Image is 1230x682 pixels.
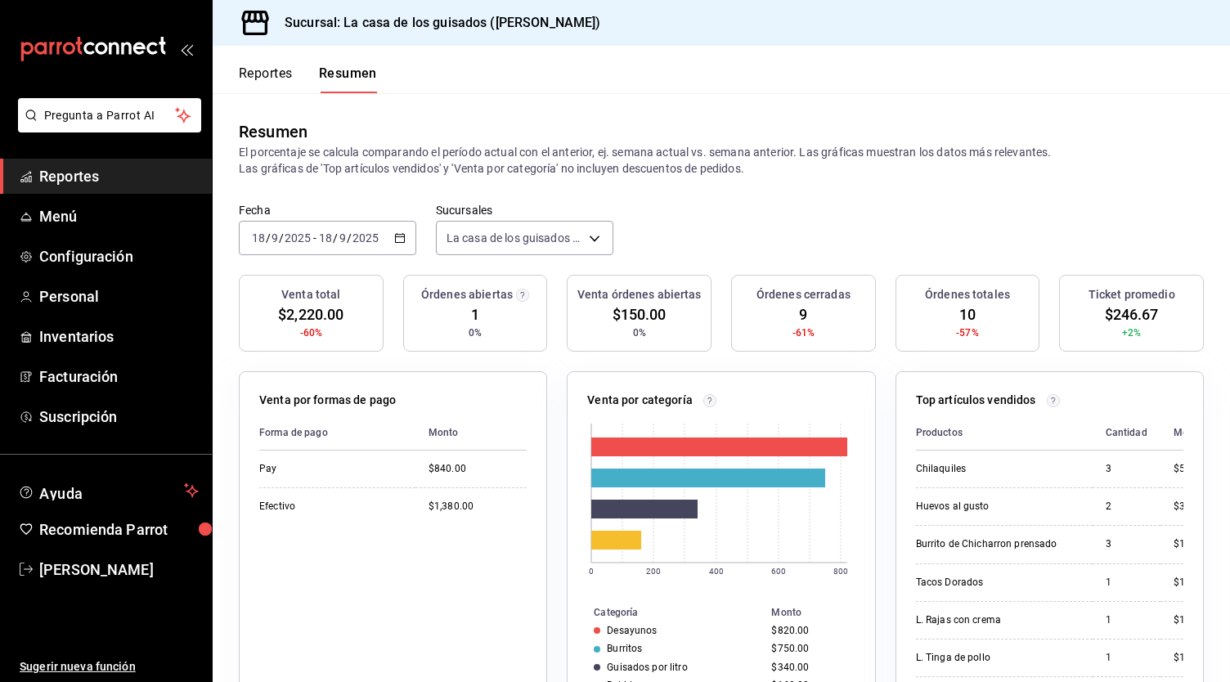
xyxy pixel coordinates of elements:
[259,392,396,409] p: Venta por formas de pago
[39,325,199,348] span: Inventarios
[1106,500,1147,514] div: 2
[568,603,765,621] th: Categoría
[1106,613,1147,627] div: 1
[799,303,807,325] span: 9
[300,325,323,340] span: -60%
[281,286,340,303] h3: Venta total
[607,643,642,654] div: Burritos
[39,285,199,307] span: Personal
[771,662,848,673] div: $340.00
[39,406,199,428] span: Suscripción
[39,245,199,267] span: Configuración
[284,231,312,245] input: ----
[259,500,402,514] div: Efectivo
[271,231,279,245] input: --
[11,119,201,136] a: Pregunta a Parrot AI
[421,286,513,303] h3: Órdenes abiertas
[272,13,600,33] h3: Sucursal: La casa de los guisados ([PERSON_NAME])
[1093,415,1160,451] th: Cantidad
[1174,576,1211,590] div: $150.00
[239,65,377,93] div: navigation tabs
[44,107,176,124] span: Pregunta a Parrot AI
[1106,651,1147,665] div: 1
[429,462,527,476] div: $840.00
[319,65,377,93] button: Resumen
[709,567,724,576] text: 400
[1122,325,1141,340] span: +2%
[279,231,284,245] span: /
[765,603,874,621] th: Monto
[39,165,199,187] span: Reportes
[833,567,848,576] text: 800
[278,303,343,325] span: $2,220.00
[607,625,657,636] div: Desayunos
[239,119,307,144] div: Resumen
[771,625,848,636] div: $820.00
[756,286,851,303] h3: Órdenes cerradas
[613,303,667,325] span: $150.00
[771,567,786,576] text: 600
[959,303,976,325] span: 10
[1106,462,1147,476] div: 3
[607,662,687,673] div: Guisados por litro
[415,415,527,451] th: Monto
[347,231,352,245] span: /
[1105,303,1159,325] span: $246.67
[1160,415,1211,451] th: Monto
[771,643,848,654] div: $750.00
[587,392,693,409] p: Venta por categoría
[180,43,193,56] button: open_drawer_menu
[318,231,333,245] input: --
[239,144,1204,177] p: El porcentaje se calcula comparando el período actual con el anterior, ej. semana actual vs. sema...
[916,415,1093,451] th: Productos
[469,325,482,340] span: 0%
[39,559,199,581] span: [PERSON_NAME]
[1174,537,1211,551] div: $180.00
[589,567,594,576] text: 0
[577,286,702,303] h3: Venta órdenes abiertas
[916,537,1080,551] div: Burrito de Chicharron prensado
[792,325,815,340] span: -61%
[39,481,177,500] span: Ayuda
[916,392,1036,409] p: Top artículos vendidos
[266,231,271,245] span: /
[436,204,613,216] label: Sucursales
[1106,576,1147,590] div: 1
[633,325,646,340] span: 0%
[259,462,402,476] div: Pay
[1174,462,1211,476] div: $520.00
[1174,500,1211,514] div: $300.00
[429,500,527,514] div: $1,380.00
[646,567,661,576] text: 200
[313,231,316,245] span: -
[18,98,201,132] button: Pregunta a Parrot AI
[916,462,1080,476] div: Chilaquiles
[339,231,347,245] input: --
[1174,651,1211,665] div: $130.00
[1106,537,1147,551] div: 3
[39,518,199,541] span: Recomienda Parrot
[447,230,583,246] span: La casa de los guisados ([PERSON_NAME])
[251,231,266,245] input: --
[916,500,1080,514] div: Huevos al gusto
[239,65,293,93] button: Reportes
[1089,286,1175,303] h3: Ticket promedio
[20,658,199,675] span: Sugerir nueva función
[39,366,199,388] span: Facturación
[352,231,379,245] input: ----
[916,576,1080,590] div: Tacos Dorados
[471,303,479,325] span: 1
[916,613,1080,627] div: L. Rajas con crema
[916,651,1080,665] div: L. Tinga de pollo
[239,204,416,216] label: Fecha
[259,415,415,451] th: Forma de pago
[925,286,1010,303] h3: Órdenes totales
[956,325,979,340] span: -57%
[333,231,338,245] span: /
[39,205,199,227] span: Menú
[1174,613,1211,627] div: $140.00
